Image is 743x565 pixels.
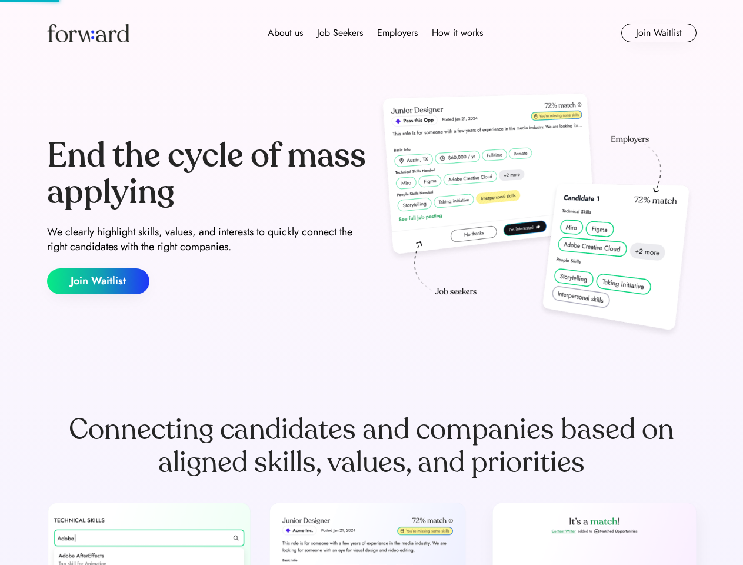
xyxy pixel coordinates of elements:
div: End the cycle of mass applying [47,138,367,210]
div: About us [268,26,303,40]
div: Connecting candidates and companies based on aligned skills, values, and priorities [47,413,697,479]
div: Job Seekers [317,26,363,40]
button: Join Waitlist [621,24,697,42]
img: Forward logo [47,24,129,42]
div: Employers [377,26,418,40]
div: We clearly highlight skills, values, and interests to quickly connect the right candidates with t... [47,225,367,254]
button: Join Waitlist [47,268,149,294]
img: hero-image.png [377,89,697,343]
div: How it works [432,26,483,40]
